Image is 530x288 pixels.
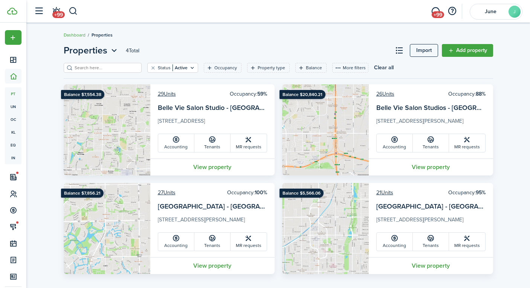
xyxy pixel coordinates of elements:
[306,64,322,71] filter-tag-label: Balance
[376,90,394,98] a: 26Units
[5,126,21,139] a: kl
[158,216,267,228] card-description: [STREET_ADDRESS][PERSON_NAME]
[64,32,86,38] a: Dashboard
[150,158,275,175] a: View property
[158,201,370,211] a: [GEOGRAPHIC_DATA] - [GEOGRAPHIC_DATA] ([GEOGRAPHIC_DATA])
[69,5,78,18] button: Search
[509,6,521,18] avatar-text: J
[282,84,369,175] img: Property avatar
[64,44,119,57] button: Open menu
[255,189,267,197] b: 100%
[376,189,393,197] a: 21Units
[231,233,267,251] a: MR requests
[5,87,21,100] a: pt
[377,134,413,152] a: Accounting
[376,216,486,228] card-description: [STREET_ADDRESS][PERSON_NAME]
[5,139,21,151] a: eq
[369,158,493,175] a: View property
[126,47,139,55] header-page-total: 4 Total
[64,84,150,175] img: Property avatar
[448,189,486,197] card-header-right: Occupancy:
[5,30,21,45] button: Open menu
[413,134,449,152] a: Tenants
[64,183,150,274] img: Property avatar
[158,103,410,113] a: Belle Vie Salon Studio - [GEOGRAPHIC_DATA][PERSON_NAME] ([PERSON_NAME].)
[64,44,119,57] button: Properties
[92,32,113,38] span: Properties
[173,64,188,71] filter-tag-value: Active
[227,189,267,197] card-header-right: Occupancy:
[428,2,443,21] a: Messaging
[449,233,485,251] a: MR requests
[369,257,493,274] a: View property
[374,63,394,73] button: Clear all
[280,189,324,198] ribbon: Balance $5,566.06
[158,64,171,71] filter-tag-label: Status
[158,233,194,251] a: Accounting
[52,11,65,18] span: +99
[282,183,369,274] img: Property avatar
[158,90,176,98] a: 29Units
[61,189,104,198] ribbon: Balance $7,856.21
[295,63,327,73] filter-tag: Open filter
[214,64,237,71] filter-tag-label: Occupancy
[377,233,413,251] a: Accounting
[7,8,17,15] img: TenantCloud
[432,11,444,18] span: +99
[61,90,104,99] ribbon: Balance $7,554.38
[5,100,21,113] a: un
[410,44,438,57] a: Import
[147,63,198,73] filter-tag: Open filter
[73,64,139,72] input: Search here...
[376,201,516,211] a: [GEOGRAPHIC_DATA] - [GEOGRAPHIC_DATA]
[476,90,486,98] b: 88%
[230,90,267,98] card-header-right: Occupancy:
[442,44,493,57] a: Add property
[280,90,325,99] ribbon: Balance $20,840.21
[475,9,506,14] span: June
[376,103,519,113] a: Belle Vie Salon Studios - [GEOGRAPHIC_DATA]
[413,233,449,251] a: Tenants
[49,2,63,21] a: Notifications
[446,5,458,18] button: Open resource center
[258,64,285,71] filter-tag-label: Property type
[5,113,21,126] a: oc
[231,134,267,152] a: MR requests
[376,117,486,129] card-description: [STREET_ADDRESS][PERSON_NAME]
[150,65,156,71] button: Clear filter
[194,134,231,152] a: Tenants
[449,134,485,152] a: MR requests
[204,63,241,73] filter-tag: Open filter
[32,4,46,18] button: Open sidebar
[64,44,107,57] span: Properties
[158,134,194,152] a: Accounting
[158,117,267,129] card-description: [STREET_ADDRESS]
[247,63,290,73] filter-tag: Open filter
[158,189,176,197] a: 27Units
[332,63,368,73] button: More filters
[194,233,231,251] a: Tenants
[5,151,21,164] a: in
[257,90,267,98] b: 59%
[150,257,275,274] a: View property
[476,189,486,197] b: 95%
[448,90,486,98] card-header-right: Occupancy:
